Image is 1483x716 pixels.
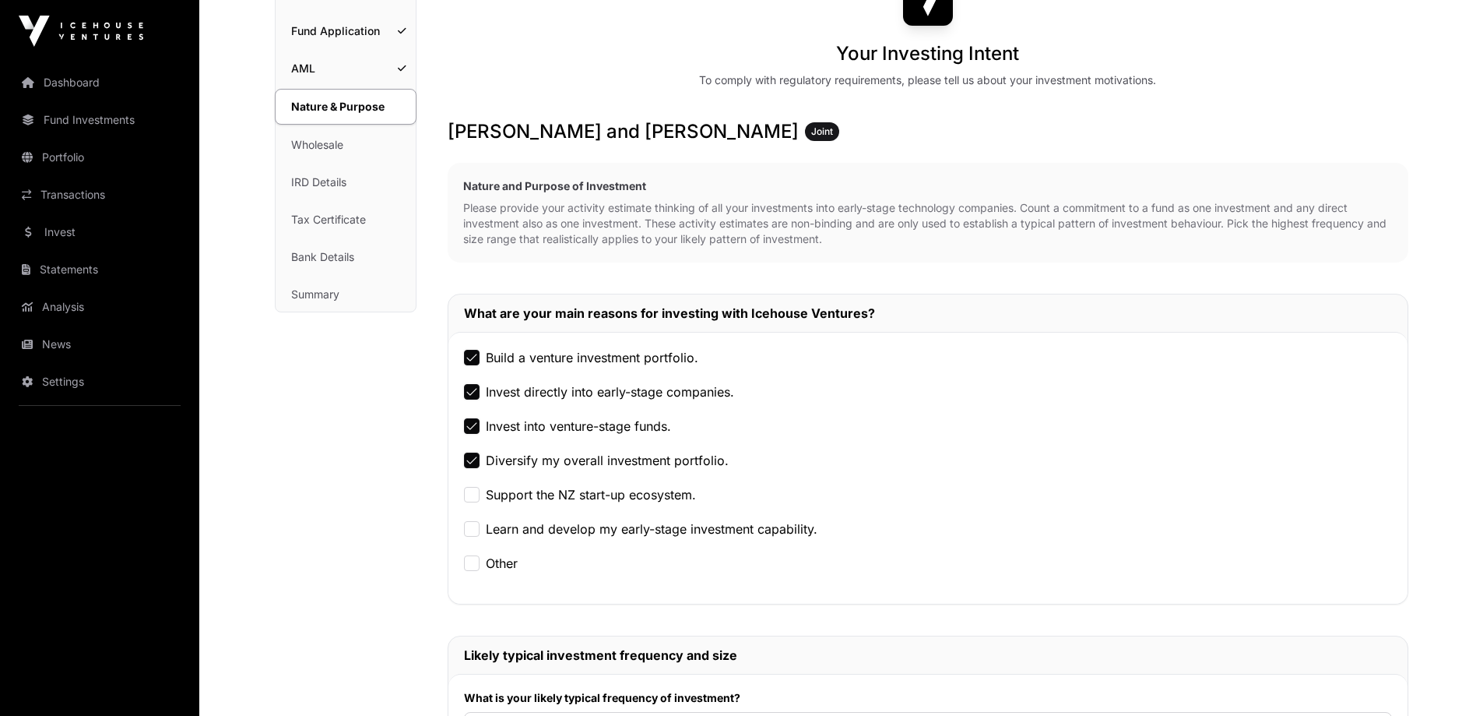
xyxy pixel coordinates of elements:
label: Support the NZ start-up ecosystem. [486,485,696,504]
label: Diversify my overall investment portfolio. [486,451,729,470]
a: IRD Details [276,165,416,199]
a: Tax Certificate [276,203,416,237]
a: Fund Application [276,14,416,48]
h1: Your Investing Intent [836,41,1019,66]
a: Transactions [12,178,187,212]
a: Portfolio [12,140,187,175]
label: Other [486,554,518,573]
a: AML [276,51,416,86]
label: Build a venture investment portfolio. [486,348,698,367]
a: Analysis [12,290,187,324]
a: Dashboard [12,65,187,100]
iframe: Chat Widget [1405,641,1483,716]
h3: [PERSON_NAME] and [PERSON_NAME] [448,119,1408,144]
label: What is your likely typical frequency of investment? [464,690,1392,706]
h2: What are your main reasons for investing with Icehouse Ventures? [464,304,1392,323]
a: Fund Investments [12,103,187,137]
a: Settings [12,365,187,399]
label: Learn and develop my early-stage investment capability. [486,520,817,538]
a: Wholesale [276,128,416,162]
p: Please provide your activity estimate thinking of all your investments into early-stage technolog... [463,200,1393,247]
a: Statements [12,252,187,287]
div: To comply with regulatory requirements, please tell us about your investment motivations. [699,72,1156,88]
a: Summary [276,277,416,312]
a: Bank Details [276,240,416,274]
h2: Likely typical investment frequency and size [464,646,1392,665]
a: Nature & Purpose [275,89,416,125]
img: Icehouse Ventures Logo [19,16,143,47]
a: Invest [12,215,187,249]
label: Invest into venture-stage funds. [486,417,671,436]
a: News [12,327,187,362]
h2: Nature and Purpose of Investment [463,178,1393,194]
label: Invest directly into early-stage companies. [486,383,734,401]
span: Joint [811,125,833,138]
